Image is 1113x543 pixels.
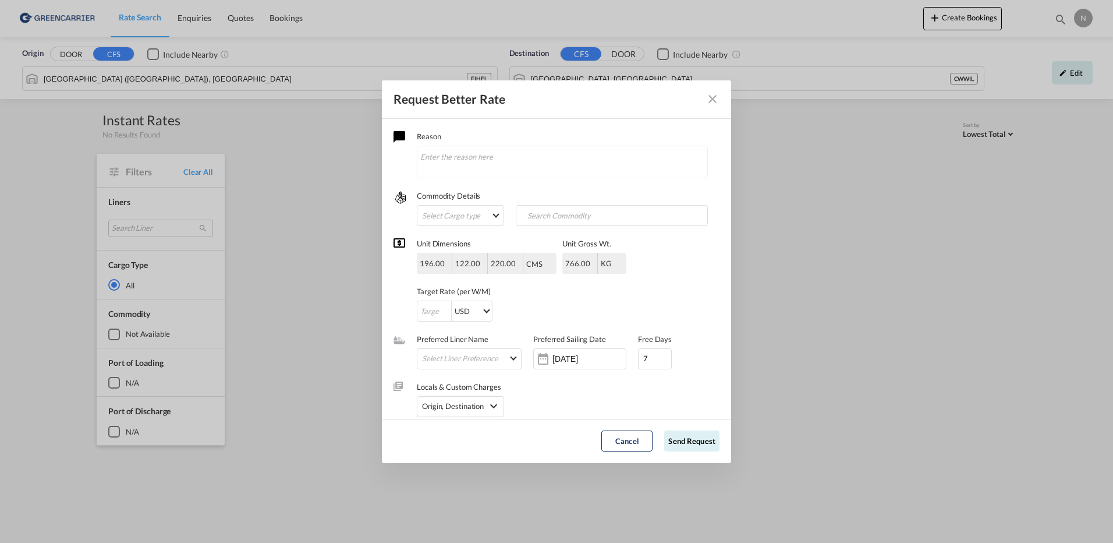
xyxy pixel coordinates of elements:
md-icon: Close dialog [706,92,719,106]
md-dialog: Request Better Rate ... [382,80,731,463]
input: Search Commodity [519,207,634,225]
div: 766.00 [562,253,597,274]
div: 196.00 [417,253,452,274]
div: Request Better Rate [394,91,505,107]
md-icon: assets/icons/custom/ship-fill.svg [394,334,405,346]
md-select: Select Cargo type [417,205,504,226]
input: Enter date [552,354,626,364]
label: Reason [417,131,719,142]
span: (per W/M) [457,287,491,296]
input: Detention Days [638,348,672,369]
button: Send Request [664,431,719,452]
div: 220.00 [488,253,523,274]
div: CMS [526,259,543,269]
label: Free Days [638,333,672,345]
div: KG [601,259,612,268]
div: Origin Destinationicon-chevron-down [417,396,504,417]
div: 122.00 [452,253,487,274]
label: Commodity Details [417,190,719,202]
label: Locals & Custom Charges [417,381,504,393]
label: Unit Gross Wt. [562,238,626,249]
md-chips-wrap: Chips container with autocompletion. Enter the text area, type text to search, and then use the u... [516,205,708,226]
label: Unit Dimensions [417,238,556,249]
md-select: Select Liner Preference [422,351,521,366]
div: Origin Destination [422,397,484,415]
div: USD [455,306,470,316]
button: Close dialog [701,87,724,111]
input: Target Rate [417,301,451,322]
label: Preferred Sailing Date [533,333,626,345]
label: Preferred Liner Name [417,333,522,345]
label: Target Rate [417,285,626,297]
md-icon: icon-chevron-down [487,399,501,413]
button: Cancel [601,431,653,452]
